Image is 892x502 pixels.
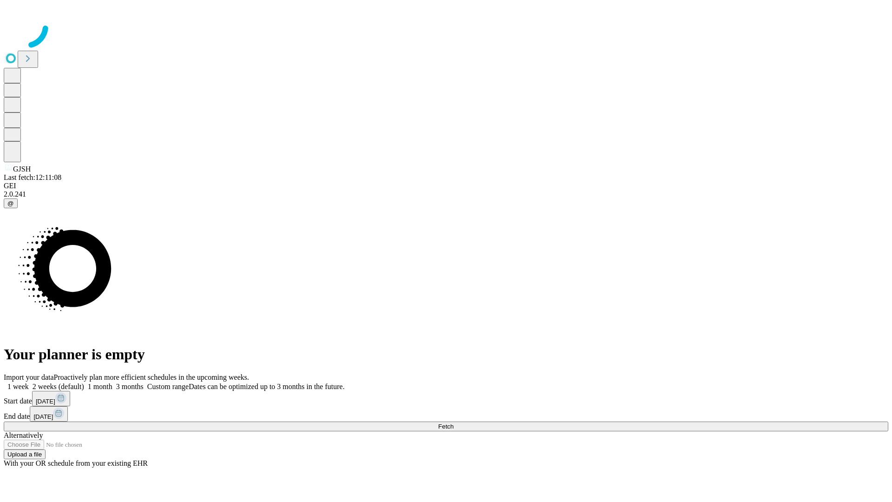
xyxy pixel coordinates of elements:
[4,391,888,406] div: Start date
[438,423,453,430] span: Fetch
[147,383,189,390] span: Custom range
[4,346,888,363] h1: Your planner is empty
[4,459,148,467] span: With your OR schedule from your existing EHR
[4,173,61,181] span: Last fetch: 12:11:08
[4,449,46,459] button: Upload a file
[88,383,112,390] span: 1 month
[33,413,53,420] span: [DATE]
[36,398,55,405] span: [DATE]
[4,422,888,431] button: Fetch
[54,373,249,381] span: Proactively plan more efficient schedules in the upcoming weeks.
[4,182,888,190] div: GEI
[4,198,18,208] button: @
[116,383,144,390] span: 3 months
[33,383,84,390] span: 2 weeks (default)
[30,406,68,422] button: [DATE]
[4,406,888,422] div: End date
[7,383,29,390] span: 1 week
[189,383,344,390] span: Dates can be optimized up to 3 months in the future.
[13,165,31,173] span: GJSH
[4,190,888,198] div: 2.0.241
[32,391,70,406] button: [DATE]
[7,200,14,207] span: @
[4,431,43,439] span: Alternatively
[4,373,54,381] span: Import your data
